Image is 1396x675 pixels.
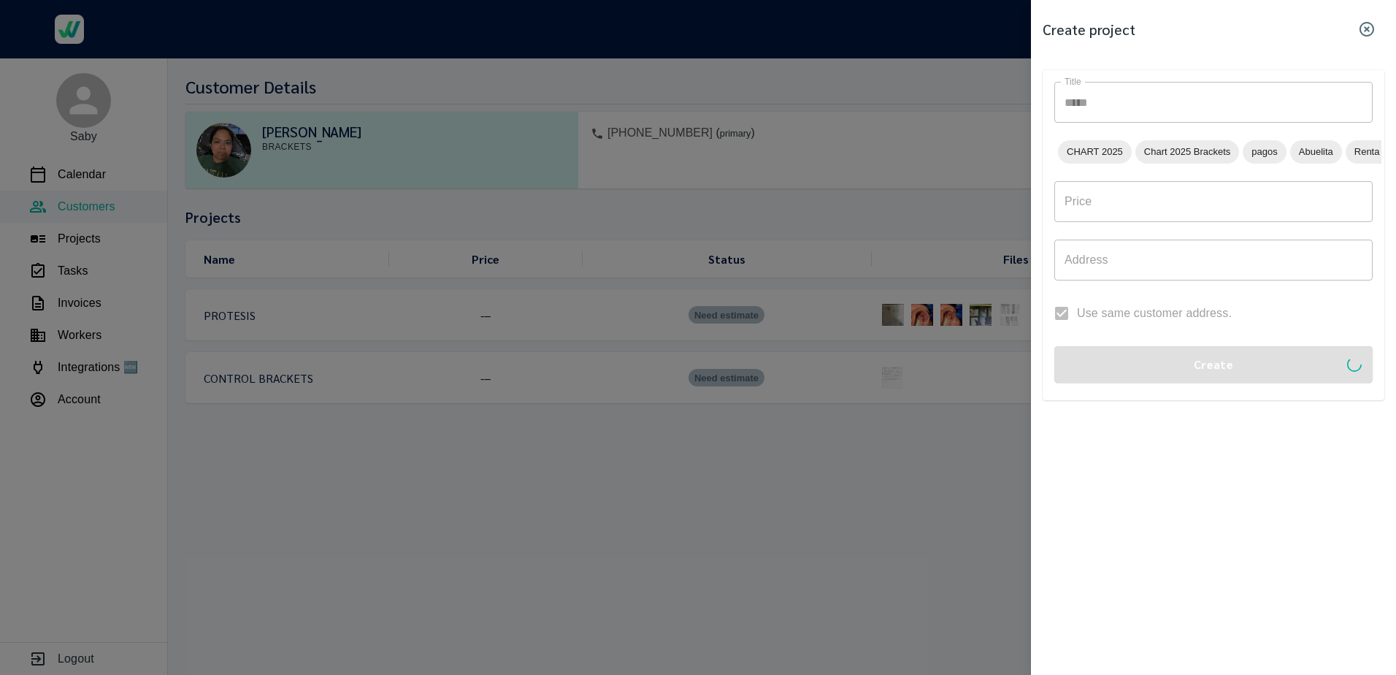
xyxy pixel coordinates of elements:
label: Use same customer address. [1046,298,1232,329]
div: Chart 2025 Brackets [1135,140,1240,164]
h4: Create project [1043,20,1135,38]
span: Abuelita [1290,145,1342,159]
span: Use same customer address. [1077,305,1232,322]
span: pagos [1243,145,1286,159]
div: CHART 2025 [1058,140,1132,164]
span: Chart 2025 Brackets [1135,145,1240,159]
div: Abuelita [1290,140,1342,164]
span: CHART 2025 [1058,145,1132,159]
div: pagos [1243,140,1286,164]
